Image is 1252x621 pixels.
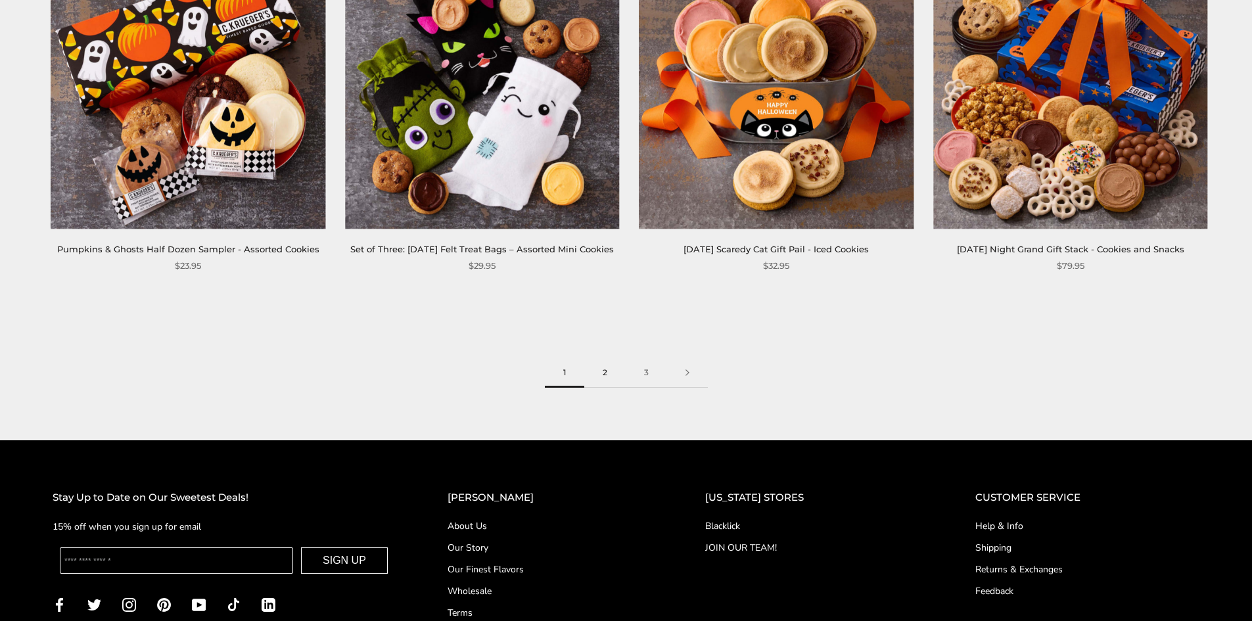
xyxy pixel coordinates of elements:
[975,490,1199,506] h2: CUSTOMER SERVICE
[448,541,653,555] a: Our Story
[57,244,319,254] a: Pumpkins & Ghosts Half Dozen Sampler - Assorted Cookies
[1057,259,1084,273] span: $79.95
[53,519,395,534] p: 15% off when you sign up for email
[448,606,653,620] a: Terms
[60,547,293,574] input: Enter your email
[763,259,789,273] span: $32.95
[684,244,869,254] a: [DATE] Scaredy Cat Gift Pail - Iced Cookies
[175,259,201,273] span: $23.95
[469,259,496,273] span: $29.95
[705,519,923,533] a: Blacklick
[448,584,653,598] a: Wholesale
[192,597,206,612] a: YouTube
[301,547,388,574] button: SIGN UP
[87,597,101,612] a: Twitter
[262,597,275,612] a: LinkedIn
[975,519,1199,533] a: Help & Info
[626,358,667,388] a: 3
[545,358,584,388] span: 1
[122,597,136,612] a: Instagram
[957,244,1184,254] a: [DATE] Night Grand Gift Stack - Cookies and Snacks
[157,597,171,612] a: Pinterest
[975,563,1199,576] a: Returns & Exchanges
[975,584,1199,598] a: Feedback
[227,597,241,612] a: TikTok
[975,541,1199,555] a: Shipping
[667,358,708,388] a: Next page
[705,541,923,555] a: JOIN OUR TEAM!
[448,490,653,506] h2: [PERSON_NAME]
[53,597,66,612] a: Facebook
[350,244,614,254] a: Set of Three: [DATE] Felt Treat Bags – Assorted Mini Cookies
[448,563,653,576] a: Our Finest Flavors
[448,519,653,533] a: About Us
[705,490,923,506] h2: [US_STATE] STORES
[584,358,626,388] a: 2
[53,490,395,506] h2: Stay Up to Date on Our Sweetest Deals!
